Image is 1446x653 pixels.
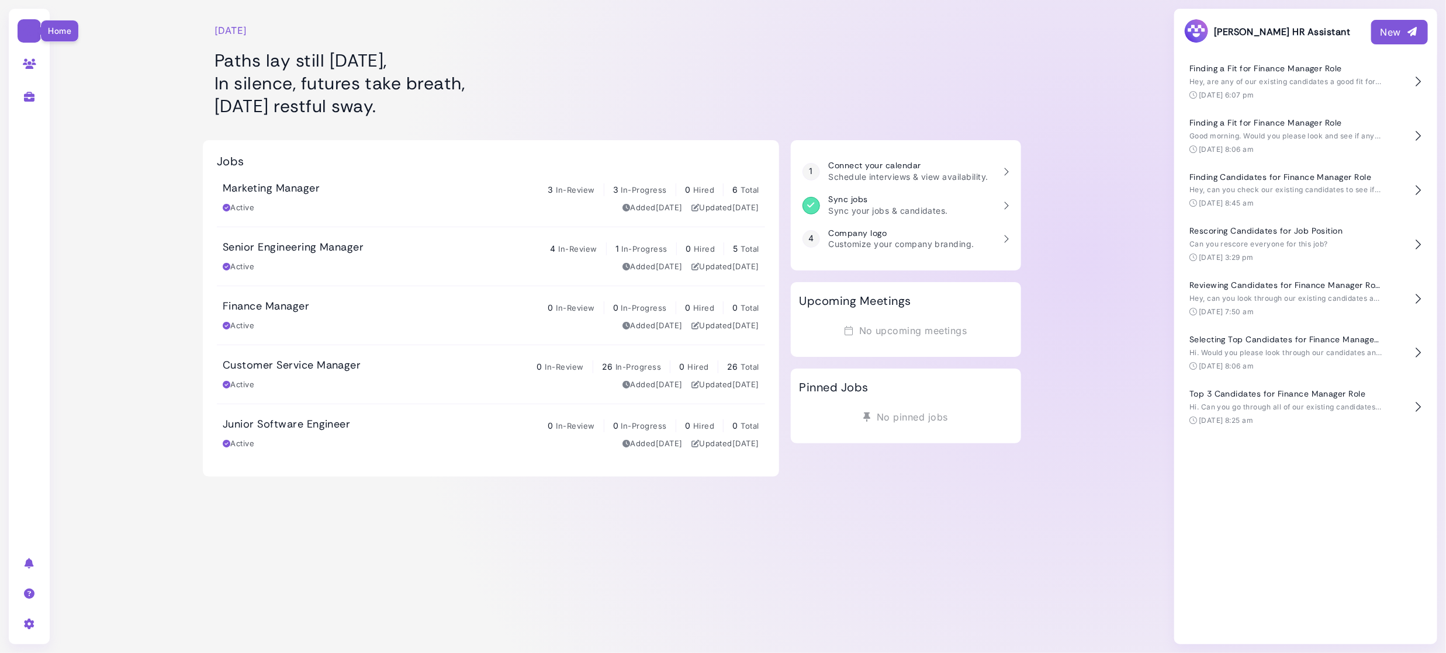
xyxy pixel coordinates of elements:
span: Can you rescore everyone for this job? [1189,239,1328,248]
h3: Connect your calendar [829,161,988,171]
time: [DATE] 6:07 pm [1199,91,1254,99]
span: 0 [686,244,691,253]
h4: Top 3 Candidates for Finance Manager Role [1189,389,1382,399]
div: Active [223,320,254,332]
div: Updated [691,202,759,214]
div: 1 [802,163,820,180]
span: 26 [727,362,738,371]
time: Aug 28, 2025 [732,203,759,212]
span: Hired [693,421,714,430]
span: 0 [537,362,542,371]
span: 0 [613,303,618,312]
span: In-Review [556,303,594,312]
span: 0 [732,421,738,430]
time: Aug 28, 2025 [656,203,683,212]
span: In-Review [558,244,597,253]
span: 0 [548,421,553,430]
time: [DATE] 8:25 am [1199,416,1254,425]
a: Customer Service Manager 0 In-Review 26 In-Progress 0 Hired 26 Total Active Added[DATE] Updated[D... [217,345,765,404]
time: [DATE] 3:29 pm [1199,253,1254,262]
div: No pinned jobs [800,406,1012,428]
span: 0 [548,303,553,312]
span: 6 [732,185,738,194]
span: In-Progress [622,244,667,253]
time: [DATE] [215,23,247,37]
div: Updated [691,261,759,273]
span: 0 [613,421,618,430]
span: Hired [694,244,715,253]
button: Reviewing Candidates for Finance Manager Role Hey, can you look through our existing candidates a... [1184,272,1428,326]
span: In-Progress [615,362,661,371]
span: 5 [733,244,738,253]
div: Active [223,202,254,214]
time: Aug 28, 2025 [656,380,683,389]
button: Finding a Fit for Finance Manager Role Hey, are any of our existing candidates a good fit for the... [1184,55,1428,109]
h2: Pinned Jobs [800,380,869,394]
a: 1 Connect your calendar Schedule interviews & view availability. [797,155,1015,189]
div: Active [223,379,254,391]
a: Junior Software Engineer 0 In-Review 0 In-Progress 0 Hired 0 Total Active Added[DATE] Updated[DATE] [217,404,765,463]
a: Marketing Manager 3 In-Review 3 In-Progress 0 Hired 6 Total Active Added[DATE] Updated[DATE] [217,168,765,227]
time: Aug 28, 2025 [656,262,683,271]
span: Hired [693,185,714,194]
span: 1 [615,244,619,253]
h3: Finance Manager [223,300,309,313]
span: 0 [685,185,690,194]
h4: Finding a Fit for Finance Manager Role [1189,118,1382,128]
time: [DATE] 8:06 am [1199,362,1254,370]
p: Sync your jobs & candidates. [829,204,948,217]
span: Total [741,244,759,253]
div: Home [40,20,79,42]
time: Aug 28, 2025 [656,439,683,448]
span: 0 [732,303,738,312]
span: In-Review [556,421,594,430]
div: Added [622,202,683,214]
time: [DATE] 7:50 am [1199,307,1254,316]
span: In-Review [545,362,583,371]
time: Aug 28, 2025 [656,321,683,330]
h3: Marketing Manager [223,182,320,195]
span: 26 [602,362,613,371]
a: Home [11,15,48,45]
div: No upcoming meetings [800,319,1012,342]
span: In-Progress [621,303,667,312]
div: Added [622,438,683,450]
h1: Paths lay still [DATE], In silence, futures take breath, [DATE] restful sway. [215,49,767,117]
span: Hired [693,303,714,312]
button: New [1371,20,1428,44]
a: Senior Engineering Manager 4 In-Review 1 In-Progress 0 Hired 5 Total Active Added[DATE] Updated[D... [217,227,765,286]
span: 0 [679,362,684,371]
p: Customize your company branding. [829,238,974,250]
div: Updated [691,320,759,332]
span: 0 [685,421,690,430]
button: Selecting Top Candidates for Finance Manager Role Hi. Would you please look through our candidate... [1184,326,1428,380]
span: Hired [687,362,708,371]
span: 4 [550,244,555,253]
button: Rescoring Candidates for Job Position Can you rescore everyone for this job? [DATE] 3:29 pm [1184,217,1428,272]
span: In-Progress [621,185,667,194]
h4: Rescoring Candidates for Job Position [1189,226,1382,236]
h3: Customer Service Manager [223,359,361,372]
span: In-Progress [621,421,667,430]
div: Active [223,261,254,273]
div: Updated [691,438,759,450]
h3: [PERSON_NAME] HR Assistant [1184,18,1350,46]
span: 3 [548,185,553,194]
time: [DATE] 8:06 am [1199,145,1254,154]
span: Total [741,303,759,312]
span: 3 [613,185,618,194]
h3: Company logo [829,228,974,238]
h4: Selecting Top Candidates for Finance Manager Role [1189,335,1382,345]
button: Top 3 Candidates for Finance Manager Role Hi. Can you go through all of our existing candidates a... [1184,380,1428,435]
div: Active [223,438,254,450]
h2: Jobs [217,154,244,168]
time: Aug 28, 2025 [732,439,759,448]
a: Finance Manager 0 In-Review 0 In-Progress 0 Hired 0 Total Active Added[DATE] Updated[DATE] [217,286,765,345]
time: Aug 28, 2025 [732,380,759,389]
div: New [1381,25,1419,39]
a: Sync jobs Sync your jobs & candidates. [797,189,1015,223]
button: Finding Candidates for Finance Manager Role Hey, can you check our existing candidates to see if ... [1184,164,1428,218]
a: 4 Company logo Customize your company branding. [797,223,1015,256]
time: [DATE] 8:45 am [1199,199,1254,207]
h2: Upcoming Meetings [800,294,911,308]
